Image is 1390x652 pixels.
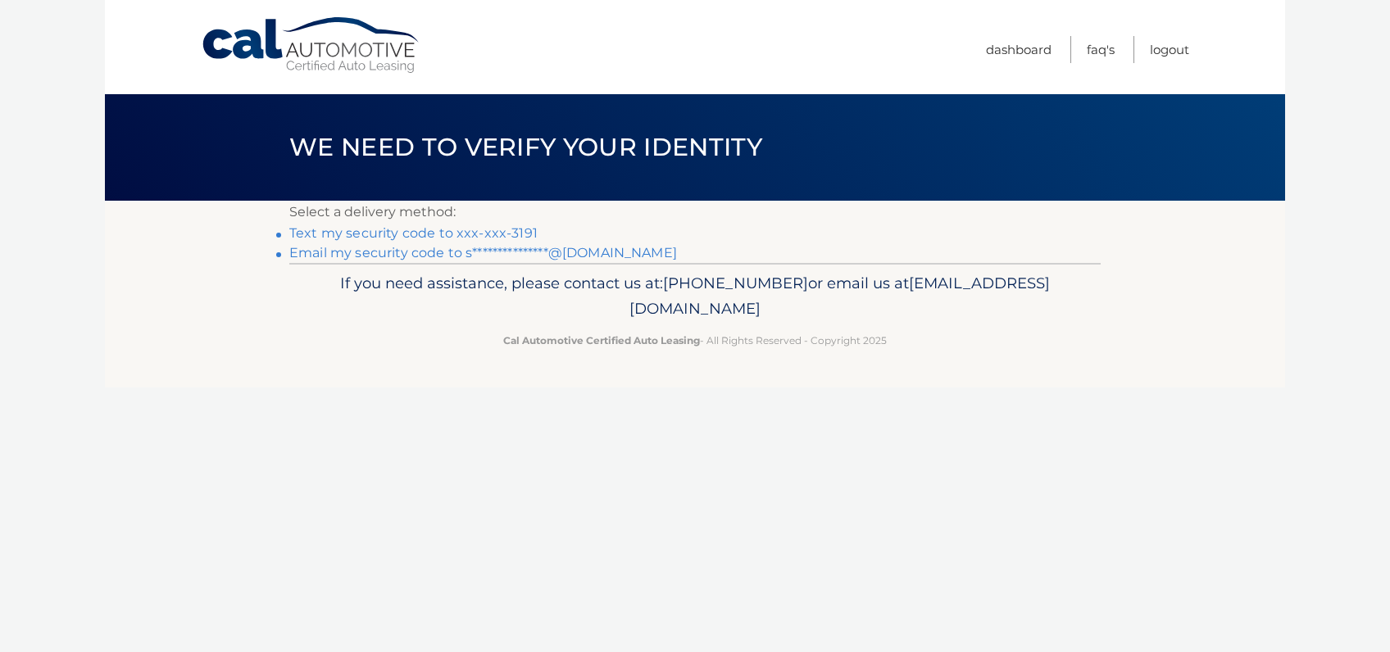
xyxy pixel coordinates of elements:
a: Logout [1150,36,1189,63]
a: Text my security code to xxx-xxx-3191 [289,225,538,241]
p: If you need assistance, please contact us at: or email us at [300,270,1090,323]
a: FAQ's [1087,36,1115,63]
p: - All Rights Reserved - Copyright 2025 [300,332,1090,349]
span: [PHONE_NUMBER] [663,274,808,292]
a: Cal Automotive [201,16,422,75]
p: Select a delivery method: [289,201,1101,224]
span: We need to verify your identity [289,132,762,162]
a: Dashboard [986,36,1052,63]
strong: Cal Automotive Certified Auto Leasing [503,334,700,346]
